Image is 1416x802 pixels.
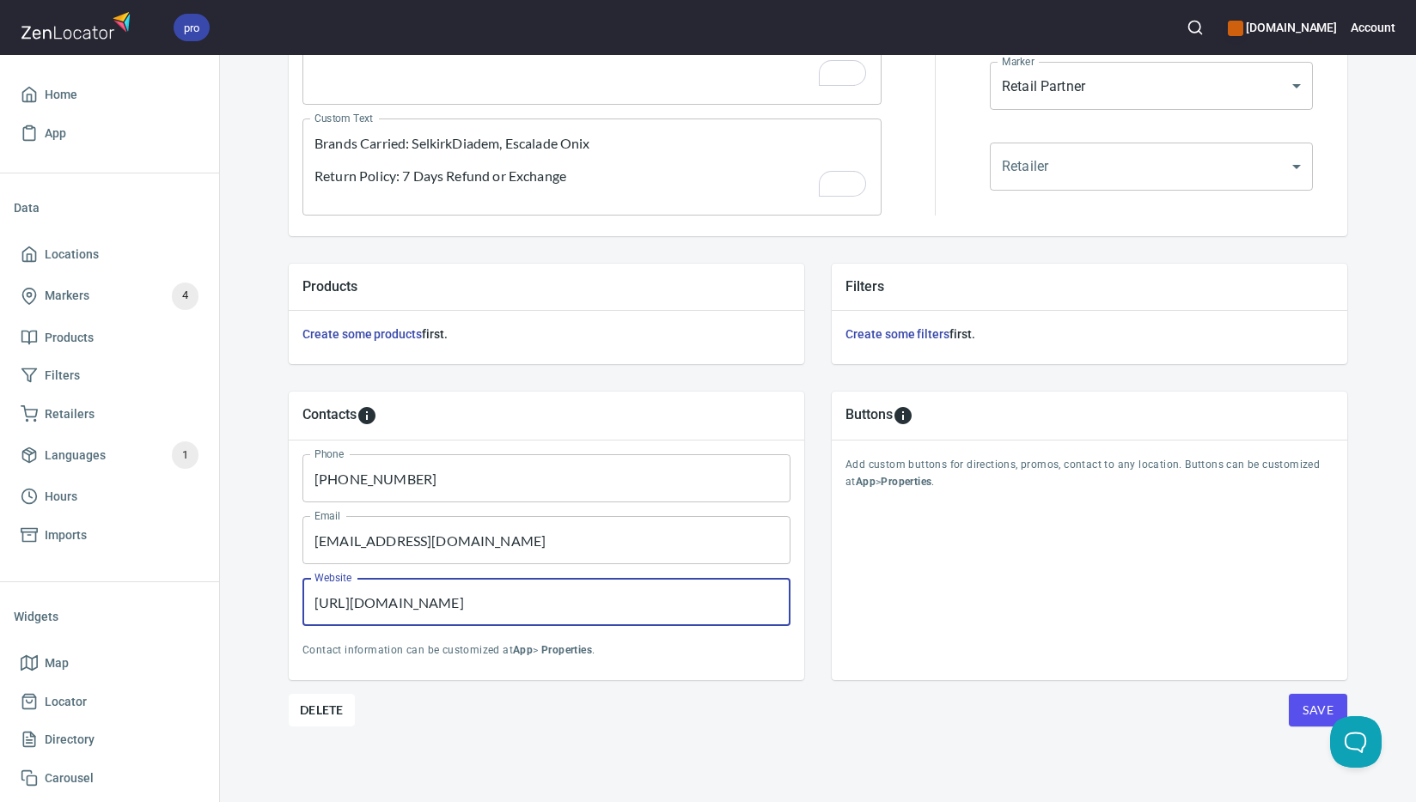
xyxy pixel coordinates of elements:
[1351,9,1395,46] button: Account
[302,405,357,426] h5: Contacts
[1228,9,1337,46] div: Manage your apps
[314,135,870,200] textarea: To enrich screen reader interactions, please activate Accessibility in Grammarly extension settings
[14,596,205,637] li: Widgets
[1303,700,1334,721] span: Save
[45,327,94,349] span: Products
[302,642,790,659] p: Contact information can be customized at > .
[45,123,66,144] span: App
[1228,21,1243,36] button: color-CE600E
[845,405,893,426] h5: Buttons
[990,62,1313,110] div: Retail Partner
[14,644,205,683] a: Map
[14,235,205,274] a: Locations
[21,7,136,44] img: zenlocator
[14,114,205,153] a: App
[45,244,99,265] span: Locations
[14,187,205,228] li: Data
[14,433,205,477] a: Languages1
[289,694,355,726] button: Delete
[14,759,205,798] a: Carousel
[45,445,106,466] span: Languages
[881,476,931,488] b: Properties
[45,486,77,507] span: Hours
[314,24,870,89] textarea: To enrich screen reader interactions, please activate Accessibility in Grammarly extension settings
[513,644,533,656] b: App
[45,691,87,713] span: Locator
[45,525,87,546] span: Imports
[45,404,95,425] span: Retailers
[856,476,876,488] b: App
[845,327,949,341] a: Create some filters
[1228,18,1337,37] h6: [DOMAIN_NAME]
[14,356,205,395] a: Filters
[45,84,77,106] span: Home
[845,325,1334,343] h6: first.
[14,319,205,357] a: Products
[302,277,790,295] h5: Products
[1289,694,1347,726] button: Save
[14,516,205,555] a: Imports
[541,644,592,656] b: Properties
[1330,716,1382,768] iframe: Help Scout Beacon - Open
[14,477,205,516] a: Hours
[174,14,210,41] div: pro
[302,327,422,341] a: Create some products
[14,274,205,319] a: Markers4
[357,405,377,426] svg: To add custom contact information for locations, please go to Apps > Properties > Contacts.
[174,19,210,37] span: pro
[14,76,205,114] a: Home
[302,325,790,343] h6: first.
[172,286,198,306] span: 4
[45,653,69,674] span: Map
[300,700,344,720] span: Delete
[14,720,205,759] a: Directory
[14,683,205,721] a: Locator
[1351,18,1395,37] h6: Account
[990,143,1313,191] div: ​
[45,365,80,386] span: Filters
[45,729,95,750] span: Directory
[172,446,198,465] span: 1
[45,285,89,307] span: Markers
[45,768,94,789] span: Carousel
[893,405,913,426] svg: To add custom buttons for locations, please go to Apps > Properties > Buttons.
[14,395,205,434] a: Retailers
[1176,9,1214,46] button: Search
[845,457,1334,491] p: Add custom buttons for directions, promos, contact to any location. Buttons can be customized at > .
[845,277,1334,295] h5: Filters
